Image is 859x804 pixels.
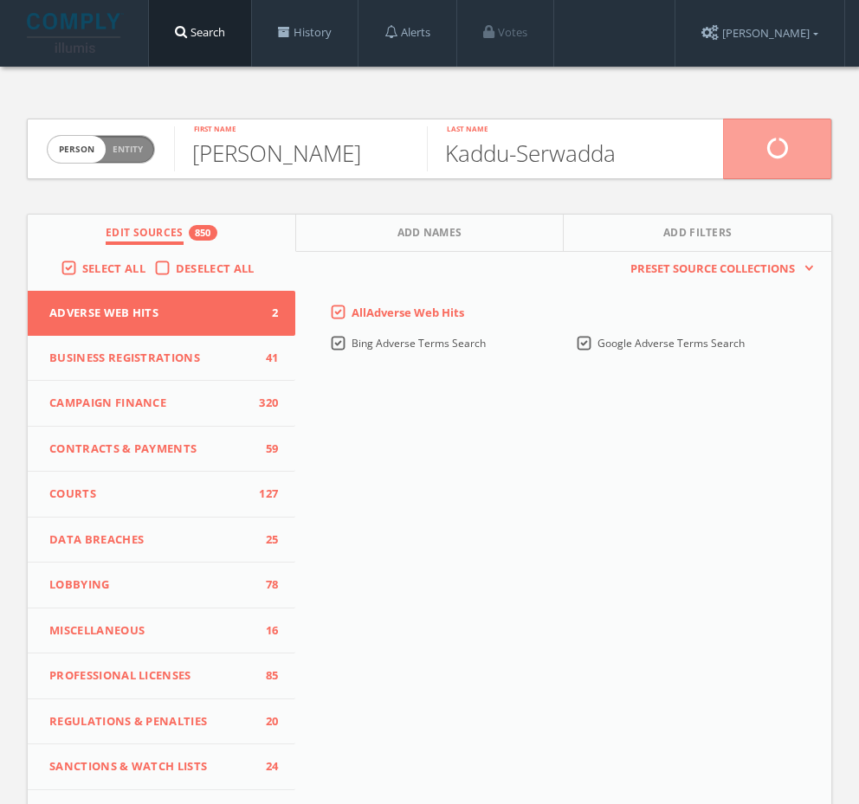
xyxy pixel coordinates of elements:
[28,381,295,427] button: Campaign Finance320
[663,225,733,245] span: Add Filters
[189,225,217,241] div: 850
[106,225,184,245] span: Edit Sources
[28,336,295,382] button: Business Registrations41
[176,260,255,276] span: Deselect All
[49,395,252,412] span: Campaign Finance
[252,486,278,503] span: 127
[49,486,252,503] span: Courts
[622,260,804,278] span: Preset Source Collections
[28,291,295,336] button: Adverse Web Hits2
[28,518,295,563] button: Data Breaches25
[28,744,295,790] button: Sanctions & Watch Lists24
[49,441,252,458] span: Contracts & Payments
[28,472,295,518] button: Courts127
[622,260,814,278] button: Preset Source Collections
[252,395,278,412] span: 320
[296,215,565,252] button: Add Names
[397,225,462,245] span: Add Names
[49,622,252,640] span: Miscellaneous
[49,758,252,775] span: Sanctions & Watch Lists
[49,305,252,322] span: Adverse Web Hits
[252,531,278,549] span: 25
[28,215,296,252] button: Edit Sources850
[252,576,278,594] span: 78
[352,305,464,320] span: All Adverse Web Hits
[597,336,745,351] span: Google Adverse Terms Search
[252,622,278,640] span: 16
[252,441,278,458] span: 59
[49,667,252,685] span: Professional Licenses
[28,608,295,654] button: Miscellaneous16
[49,713,252,730] span: Regulations & Penalties
[82,260,145,276] span: Select All
[252,350,278,367] span: 41
[49,576,252,594] span: Lobbying
[28,699,295,745] button: Regulations & Penalties20
[28,653,295,699] button: Professional Licenses85
[252,305,278,322] span: 2
[49,350,252,367] span: Business Registrations
[48,136,106,163] span: person
[113,143,143,156] span: Entity
[252,758,278,775] span: 24
[564,215,831,252] button: Add Filters
[252,713,278,730] span: 20
[49,531,252,549] span: Data Breaches
[252,667,278,685] span: 85
[28,427,295,473] button: Contracts & Payments59
[27,13,124,53] img: illumis
[352,336,486,351] span: Bing Adverse Terms Search
[28,563,295,608] button: Lobbying78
